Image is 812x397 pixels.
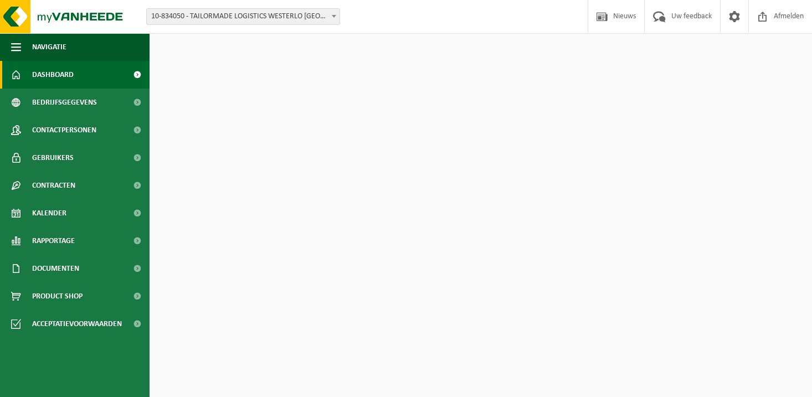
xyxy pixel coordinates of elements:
span: Kalender [32,199,66,227]
span: Bedrijfsgegevens [32,89,97,116]
span: Acceptatievoorwaarden [32,310,122,338]
span: Rapportage [32,227,75,255]
span: Dashboard [32,61,74,89]
span: Navigatie [32,33,66,61]
span: Product Shop [32,282,83,310]
span: Contactpersonen [32,116,96,144]
span: 10-834050 - TAILORMADE LOGISTICS WESTERLO NV - WESTERLO [147,9,340,24]
span: Documenten [32,255,79,282]
span: 10-834050 - TAILORMADE LOGISTICS WESTERLO NV - WESTERLO [146,8,340,25]
span: Contracten [32,172,75,199]
span: Gebruikers [32,144,74,172]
